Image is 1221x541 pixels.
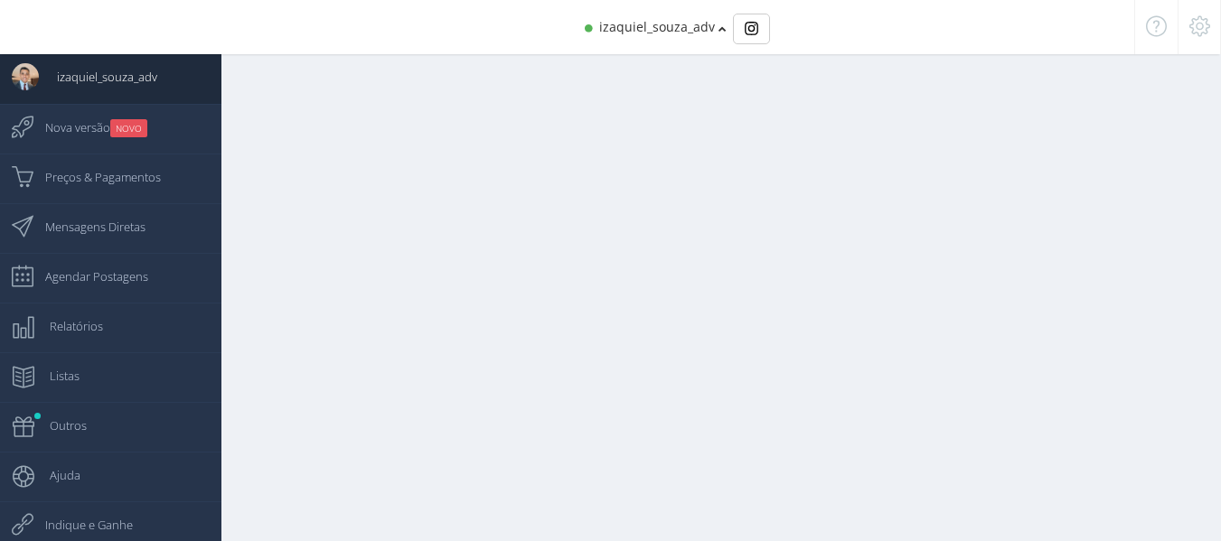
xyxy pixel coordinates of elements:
[27,154,161,200] span: Preços & Pagamentos
[32,303,103,349] span: Relatórios
[745,22,758,35] img: Instagram_simple_icon.svg
[39,54,157,99] span: izaquiel_souza_adv
[27,204,146,249] span: Mensagens Diretas
[32,353,80,398] span: Listas
[32,452,80,498] span: Ajuda
[12,63,39,90] img: User Image
[32,403,87,448] span: Outros
[27,254,148,299] span: Agendar Postagens
[599,18,715,35] span: izaquiel_souza_adv
[733,14,770,44] div: Basic example
[27,105,147,150] span: Nova versão
[110,119,147,137] small: NOVO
